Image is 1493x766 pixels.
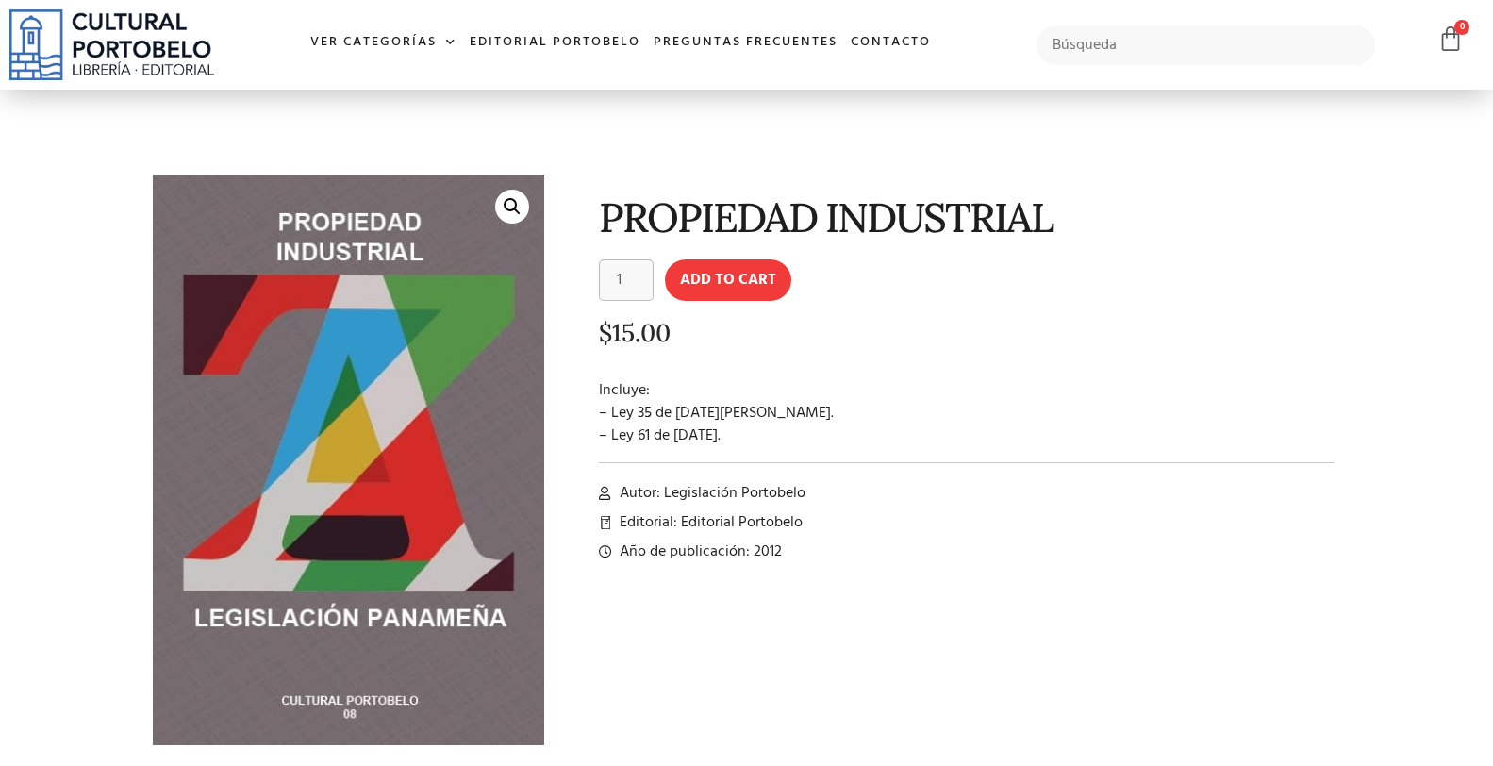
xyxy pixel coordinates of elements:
[665,259,791,301] button: Add to cart
[599,195,1335,240] h1: PROPIEDAD INDUSTRIAL
[844,23,937,63] a: Contacto
[304,23,463,63] a: Ver Categorías
[463,23,647,63] a: Editorial Portobelo
[153,175,544,744] img: LP08-2.jpg
[1454,20,1469,35] span: 0
[495,190,529,224] a: 🔍
[647,23,844,63] a: Preguntas frecuentes
[1437,25,1464,53] a: 0
[615,511,803,534] span: Editorial: Editorial Portobelo
[615,482,805,505] span: Autor: Legislación Portobelo
[1037,25,1374,65] input: Búsqueda
[599,317,671,348] bdi: 15.00
[599,317,612,348] span: $
[599,379,1335,447] p: Incluye: – Ley 35 de [DATE][PERSON_NAME]. – Ley 61 de [DATE].
[599,259,654,301] input: Product quantity
[615,541,782,563] span: Año de publicación: 2012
